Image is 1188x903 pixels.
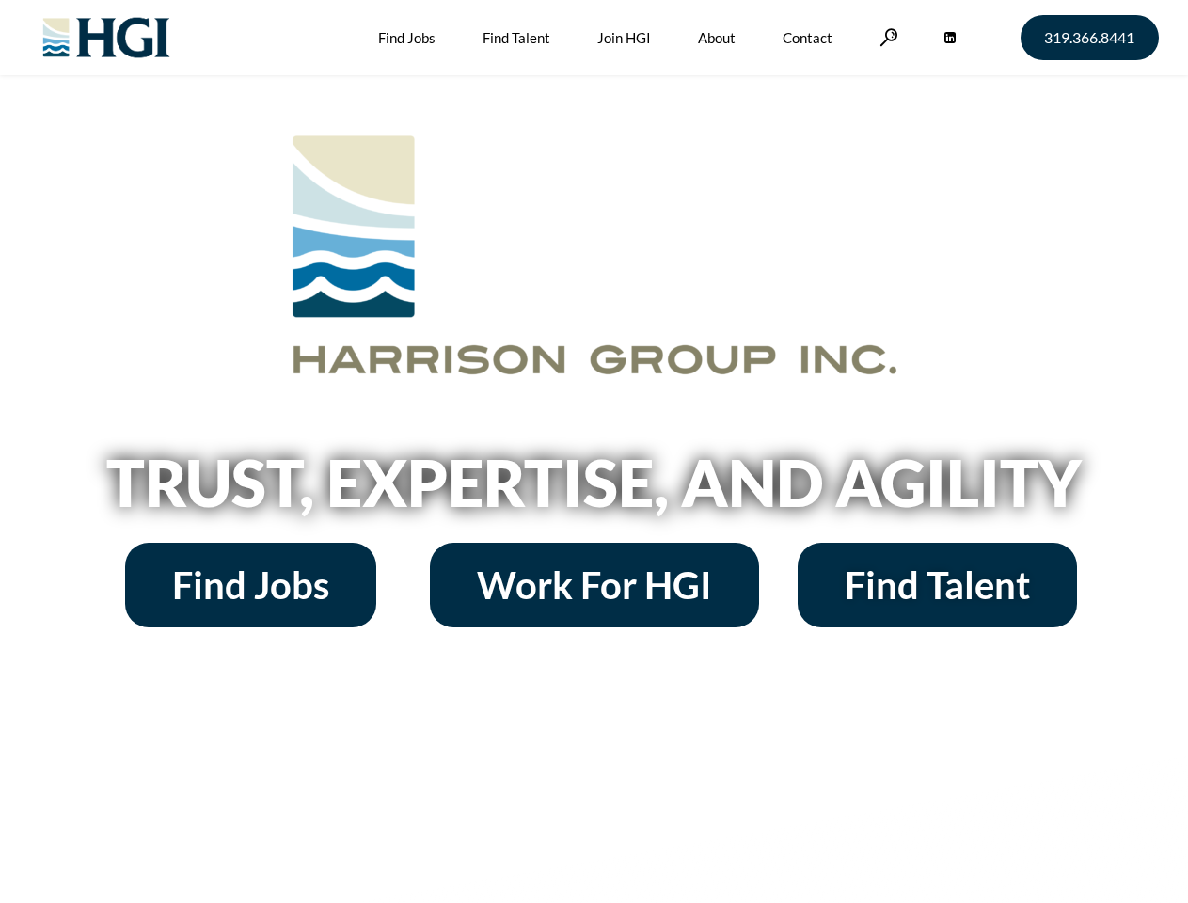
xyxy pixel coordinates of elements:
a: Find Jobs [125,543,376,627]
a: Search [879,28,898,46]
a: Find Talent [798,543,1077,627]
span: 319.366.8441 [1044,30,1134,45]
a: Work For HGI [430,543,759,627]
span: Work For HGI [477,566,712,604]
span: Find Talent [845,566,1030,604]
a: 319.366.8441 [1021,15,1159,60]
span: Find Jobs [172,566,329,604]
h2: Trust, Expertise, and Agility [58,451,1131,515]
